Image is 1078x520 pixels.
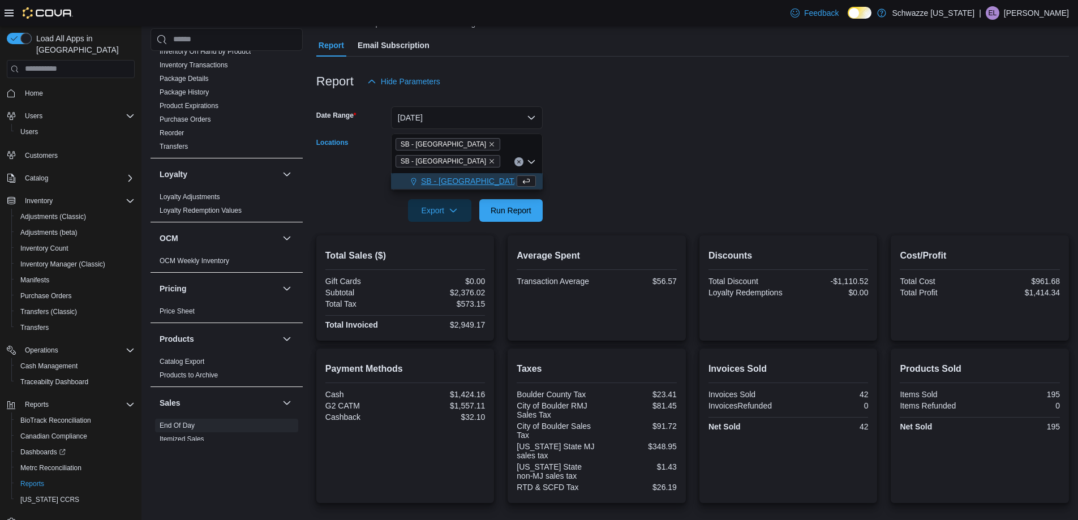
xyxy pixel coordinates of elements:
[160,129,184,137] a: Reorder
[160,193,220,201] a: Loyalty Adjustments
[401,156,486,167] span: SB - [GEOGRAPHIC_DATA]
[16,125,42,139] a: Users
[982,401,1060,410] div: 0
[160,102,218,110] a: Product Expirations
[11,288,139,304] button: Purchase Orders
[16,289,135,303] span: Purchase Orders
[11,476,139,492] button: Reports
[160,333,194,345] h3: Products
[488,158,495,165] button: Remove SB - Louisville from selection in this group
[25,196,53,205] span: Inventory
[892,6,974,20] p: Schwazze [US_STATE]
[599,442,677,451] div: $348.95
[280,332,294,346] button: Products
[11,256,139,272] button: Inventory Manager (Classic)
[325,249,486,263] h2: Total Sales ($)
[599,422,677,431] div: $91.72
[16,445,70,459] a: Dashboards
[160,143,188,151] a: Transfers
[16,461,135,475] span: Metrc Reconciliation
[391,173,543,190] button: SB - [GEOGRAPHIC_DATA]
[16,359,135,373] span: Cash Management
[407,401,485,410] div: $1,557.11
[160,74,209,83] span: Package Details
[16,477,49,491] a: Reports
[900,401,977,410] div: Items Refunded
[325,390,403,399] div: Cash
[708,288,786,297] div: Loyalty Redemptions
[20,127,38,136] span: Users
[848,7,871,19] input: Dark Mode
[20,495,79,504] span: [US_STATE] CCRS
[160,47,251,56] span: Inventory On Hand by Product
[517,422,594,440] div: City of Boulder Sales Tax
[160,233,178,244] h3: OCM
[900,390,977,399] div: Items Sold
[20,307,77,316] span: Transfers (Classic)
[16,445,135,459] span: Dashboards
[791,288,868,297] div: $0.00
[16,493,135,506] span: Washington CCRS
[25,400,49,409] span: Reports
[280,282,294,295] button: Pricing
[20,377,88,386] span: Traceabilty Dashboard
[11,460,139,476] button: Metrc Reconciliation
[160,101,218,110] span: Product Expirations
[160,115,211,123] a: Purchase Orders
[160,169,187,180] h3: Loyalty
[16,305,135,319] span: Transfers (Classic)
[20,323,49,332] span: Transfers
[160,128,184,137] span: Reorder
[16,359,82,373] a: Cash Management
[16,226,82,239] a: Adjustments (beta)
[11,428,139,444] button: Canadian Compliance
[708,362,869,376] h2: Invoices Sold
[25,151,58,160] span: Customers
[16,125,135,139] span: Users
[1004,6,1069,20] p: [PERSON_NAME]
[517,362,677,376] h2: Taxes
[20,109,47,123] button: Users
[407,390,485,399] div: $1,424.16
[16,477,135,491] span: Reports
[160,358,204,366] a: Catalog Export
[16,305,81,319] a: Transfers (Classic)
[160,371,218,380] span: Products to Archive
[708,401,786,410] div: InvoicesRefunded
[982,288,1060,297] div: $1,414.34
[407,412,485,422] div: $32.10
[16,461,86,475] a: Metrc Reconciliation
[491,205,531,216] span: Run Report
[900,288,977,297] div: Total Profit
[599,401,677,410] div: $81.45
[319,34,344,57] span: Report
[325,320,378,329] strong: Total Invoiced
[325,299,403,308] div: Total Tax
[599,390,677,399] div: $23.41
[20,244,68,253] span: Inventory Count
[804,7,839,19] span: Feedback
[160,256,229,265] span: OCM Weekly Inventory
[20,398,135,411] span: Reports
[363,70,445,93] button: Hide Parameters
[517,277,594,286] div: Transaction Average
[11,225,139,240] button: Adjustments (beta)
[20,260,105,269] span: Inventory Manager (Classic)
[160,421,195,430] span: End Of Day
[160,357,204,366] span: Catalog Export
[16,226,135,239] span: Adjustments (beta)
[381,76,440,87] span: Hide Parameters
[517,390,594,399] div: Boulder County Tax
[599,277,677,286] div: $56.57
[2,170,139,186] button: Catalog
[151,304,303,323] div: Pricing
[160,88,209,97] span: Package History
[20,343,63,357] button: Operations
[16,242,73,255] a: Inventory Count
[11,320,139,336] button: Transfers
[25,346,58,355] span: Operations
[517,442,594,460] div: [US_STATE] State MJ sales tax
[11,304,139,320] button: Transfers (Classic)
[11,209,139,225] button: Adjustments (Classic)
[20,362,78,371] span: Cash Management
